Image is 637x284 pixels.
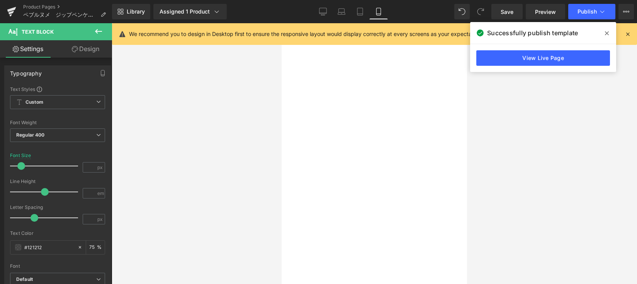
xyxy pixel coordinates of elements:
[10,66,42,77] div: Typography
[160,8,221,15] div: Assigned 1 Product
[535,8,556,16] span: Preview
[58,40,114,58] a: Design
[10,120,105,125] div: Font Weight
[351,4,369,19] a: Tablet
[10,179,105,184] div: Line Height
[23,12,97,18] span: ペブルヌメ ジップペンケース海外向けのスッキリバージョン
[578,9,597,15] span: Publish
[473,4,488,19] button: Redo
[10,153,31,158] div: Font Size
[476,50,610,66] a: View Live Page
[97,191,104,196] span: em
[129,30,482,38] p: We recommend you to design in Desktop first to ensure the responsive layout would display correct...
[10,231,105,236] div: Text Color
[25,99,43,106] b: Custom
[112,4,150,19] a: New Library
[526,4,565,19] a: Preview
[487,28,578,38] span: Successfully publish template
[10,205,105,210] div: Letter Spacing
[314,4,332,19] a: Desktop
[10,263,105,269] div: Font
[86,241,105,254] div: %
[16,132,45,138] b: Regular 400
[501,8,513,16] span: Save
[568,4,615,19] button: Publish
[454,4,470,19] button: Undo
[97,165,104,170] span: px
[16,276,33,283] i: Default
[10,86,105,92] div: Text Styles
[22,29,54,35] span: Text Block
[618,4,634,19] button: More
[24,243,74,251] input: Color
[127,8,145,15] span: Library
[97,217,104,222] span: px
[332,4,351,19] a: Laptop
[369,4,388,19] a: Mobile
[23,4,112,10] a: Product Pages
